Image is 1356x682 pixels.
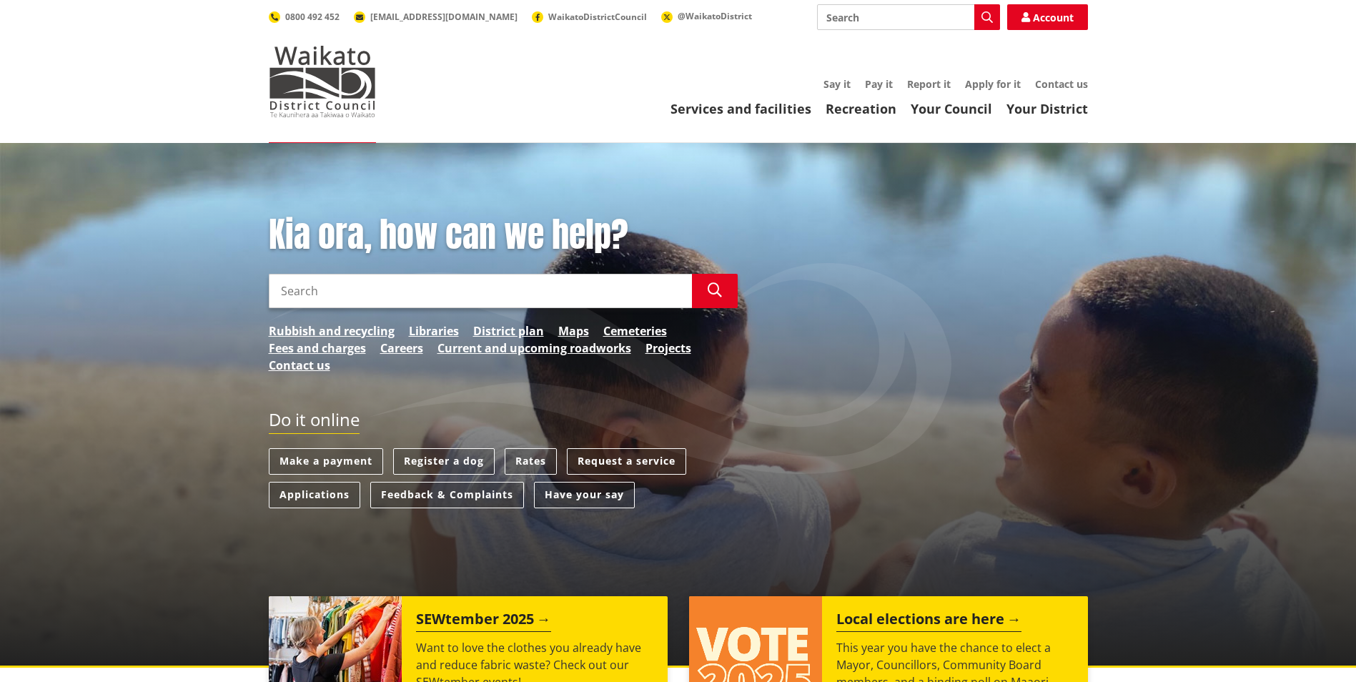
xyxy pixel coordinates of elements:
[567,448,686,475] a: Request a service
[269,410,360,435] h2: Do it online
[532,11,647,23] a: WaikatoDistrictCouncil
[678,10,752,22] span: @WaikatoDistrict
[603,322,667,340] a: Cemeteries
[269,214,738,256] h1: Kia ora, how can we help?
[865,77,893,91] a: Pay it
[548,11,647,23] span: WaikatoDistrictCouncil
[269,274,692,308] input: Search input
[380,340,423,357] a: Careers
[416,611,551,632] h2: SEWtember 2025
[269,340,366,357] a: Fees and charges
[907,77,951,91] a: Report it
[1035,77,1088,91] a: Contact us
[269,322,395,340] a: Rubbish and recycling
[370,482,524,508] a: Feedback & Complaints
[269,46,376,117] img: Waikato District Council - Te Kaunihera aa Takiwaa o Waikato
[911,100,992,117] a: Your Council
[826,100,896,117] a: Recreation
[965,77,1021,91] a: Apply for it
[269,482,360,508] a: Applications
[823,77,851,91] a: Say it
[661,10,752,22] a: @WaikatoDistrict
[670,100,811,117] a: Services and facilities
[817,4,1000,30] input: Search input
[269,357,330,374] a: Contact us
[836,611,1021,632] h2: Local elections are here
[269,11,340,23] a: 0800 492 452
[558,322,589,340] a: Maps
[393,448,495,475] a: Register a dog
[1006,100,1088,117] a: Your District
[505,448,557,475] a: Rates
[370,11,518,23] span: [EMAIL_ADDRESS][DOMAIN_NAME]
[269,448,383,475] a: Make a payment
[1007,4,1088,30] a: Account
[285,11,340,23] span: 0800 492 452
[437,340,631,357] a: Current and upcoming roadworks
[473,322,544,340] a: District plan
[354,11,518,23] a: [EMAIL_ADDRESS][DOMAIN_NAME]
[409,322,459,340] a: Libraries
[534,482,635,508] a: Have your say
[645,340,691,357] a: Projects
